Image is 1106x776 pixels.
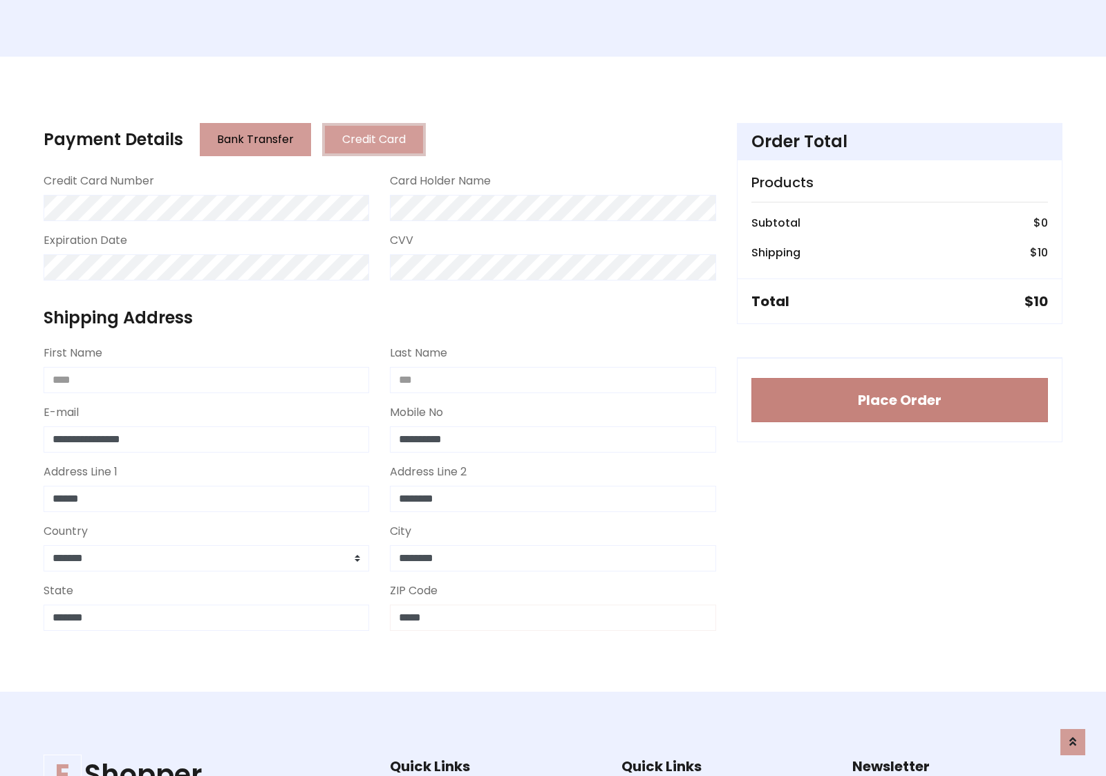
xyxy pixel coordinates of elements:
h4: Order Total [751,132,1048,152]
label: Card Holder Name [390,173,491,189]
label: Last Name [390,345,447,361]
h6: $ [1033,216,1048,229]
label: Credit Card Number [44,173,154,189]
label: Address Line 2 [390,464,467,480]
button: Bank Transfer [200,123,311,156]
h6: Shipping [751,246,800,259]
h6: Subtotal [751,216,800,229]
label: CVV [390,232,413,249]
h4: Payment Details [44,130,183,150]
label: Country [44,523,88,540]
h5: $ [1024,293,1048,310]
label: E-mail [44,404,79,421]
h5: Quick Links [390,758,600,775]
label: State [44,583,73,599]
h6: $ [1030,246,1048,259]
span: 10 [1038,245,1048,261]
label: City [390,523,411,540]
h5: Newsletter [852,758,1062,775]
label: ZIP Code [390,583,438,599]
button: Place Order [751,378,1048,422]
label: First Name [44,345,102,361]
h5: Total [751,293,789,310]
h4: Shipping Address [44,308,716,328]
span: 0 [1041,215,1048,231]
label: Expiration Date [44,232,127,249]
label: Address Line 1 [44,464,118,480]
h5: Products [751,174,1048,191]
label: Mobile No [390,404,443,421]
span: 10 [1033,292,1048,311]
button: Credit Card [322,123,426,156]
h5: Quick Links [621,758,832,775]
